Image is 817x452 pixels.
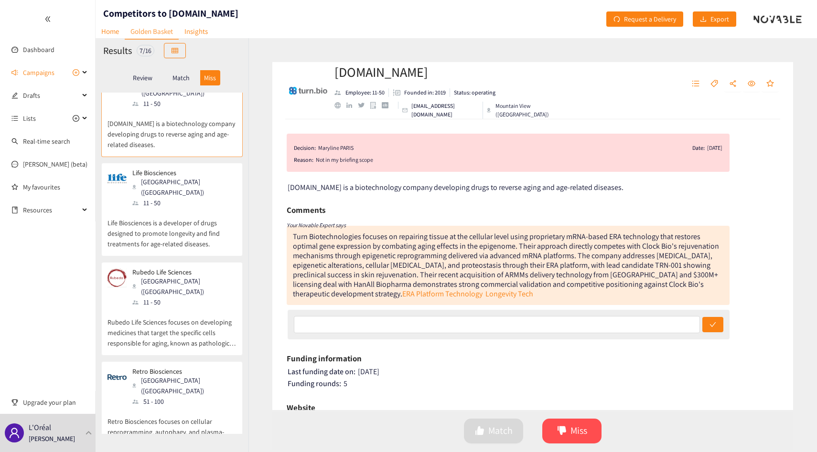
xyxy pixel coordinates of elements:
[132,98,236,109] div: 11 - 50
[11,92,18,99] span: edit
[346,103,358,108] a: linkedin
[485,289,533,299] a: Longevity Tech
[700,16,707,23] span: download
[23,109,36,128] span: Lists
[345,88,385,97] p: Employee: 11-50
[334,63,567,82] h2: [DOMAIN_NAME]
[107,109,236,150] p: [DOMAIN_NAME] is a biotechnology company developing drugs to reverse aging and age-related diseases.
[769,406,817,452] iframe: Chat Widget
[23,160,87,168] a: [PERSON_NAME] (beta)
[710,14,729,24] span: Export
[542,419,602,443] button: dislikeMiss
[570,423,587,438] span: Miss
[293,231,719,299] div: Turn Biotechnologies focuses on repairing tissue at the cellular level using proprietary mRNA-bas...
[23,137,70,146] a: Real-time search
[11,207,18,213] span: book
[709,321,716,329] span: check
[557,426,567,437] span: dislike
[766,80,774,88] span: star
[382,102,394,108] a: crunchbase
[73,115,79,122] span: plus-circle
[606,11,683,27] button: redoRequest a Delivery
[107,407,236,448] p: Retro Biosciences focuses on cellular reprogramming, autophagy, and plasma-inspired therapeutics.
[107,169,127,188] img: Snapshot of the company's website
[358,103,370,107] a: twitter
[318,143,354,153] div: Maryline PARIS
[132,177,236,198] div: [GEOGRAPHIC_DATA] ([GEOGRAPHIC_DATA])
[294,155,313,165] span: Reason:
[29,421,51,433] p: L'Oréal
[107,208,236,249] p: Life Biosciences is a developer of drugs designed to promote longevity and find treatments for ag...
[132,268,230,276] p: Rubedo Life Sciences
[288,367,355,377] span: Last funding date on:
[450,88,495,97] li: Status
[488,423,513,438] span: Match
[613,16,620,23] span: redo
[289,72,327,110] img: Company Logo
[23,45,54,54] a: Dashboard
[294,143,316,153] span: Decision:
[287,400,315,415] h6: Website
[172,47,178,55] span: table
[132,375,236,396] div: [GEOGRAPHIC_DATA] ([GEOGRAPHIC_DATA])
[132,198,236,208] div: 11 - 50
[132,368,230,375] p: Retro Biosciences
[137,45,154,56] div: 7 / 16
[316,155,722,165] div: Not in my briefing scope
[11,69,18,76] span: sound
[204,74,216,82] p: Miss
[103,44,132,57] h2: Results
[402,289,483,299] a: ERA Platform Technology
[475,426,484,437] span: like
[23,86,79,105] span: Drafts
[23,393,88,412] span: Upgrade your plan
[23,63,54,82] span: Campaigns
[706,76,723,92] button: tag
[29,433,75,444] p: [PERSON_NAME]
[125,24,179,40] a: Golden Basket
[692,143,705,153] span: Date:
[454,88,495,97] p: Status: operating
[23,178,88,197] a: My favourites
[132,396,236,407] div: 51 - 100
[288,378,341,389] span: Funding rounds:
[287,203,325,217] h6: Comments
[624,14,676,24] span: Request a Delivery
[288,182,623,192] span: [DOMAIN_NAME] is a biotechnology company developing drugs to reverse aging and age-related diseases.
[9,427,20,439] span: user
[287,351,362,366] h6: Funding information
[743,76,760,92] button: eye
[11,399,18,406] span: trophy
[464,419,523,443] button: likeMatch
[179,24,214,39] a: Insights
[73,69,79,76] span: plus-circle
[11,115,18,122] span: unordered-list
[724,76,742,92] button: share-alt
[710,80,718,88] span: tag
[769,406,817,452] div: Widget de chat
[287,221,346,229] i: Your Novable Expert says
[334,102,346,108] a: website
[132,276,236,297] div: [GEOGRAPHIC_DATA] ([GEOGRAPHIC_DATA])
[748,80,755,88] span: eye
[370,102,382,109] a: google maps
[487,102,567,119] div: Mountain View ([GEOGRAPHIC_DATA])
[389,88,450,97] li: Founded in year
[107,268,127,287] img: Snapshot of the company's website
[692,80,699,88] span: unordered-list
[23,200,79,220] span: Resources
[133,74,152,82] p: Review
[132,169,230,177] p: Life Biosciences
[103,7,238,20] h1: Competitors to [DOMAIN_NAME]
[288,379,779,389] div: 5
[702,317,723,332] button: check
[44,16,51,22] span: double-left
[404,88,446,97] p: Founded in: 2019
[762,76,779,92] button: star
[164,43,186,58] button: table
[707,143,722,153] div: [DATE]
[107,307,236,348] p: Rubedo Life Sciences focuses on developing medicines that target the specific cells responsible f...
[288,367,779,377] div: [DATE]
[687,76,704,92] button: unordered-list
[334,88,389,97] li: Employees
